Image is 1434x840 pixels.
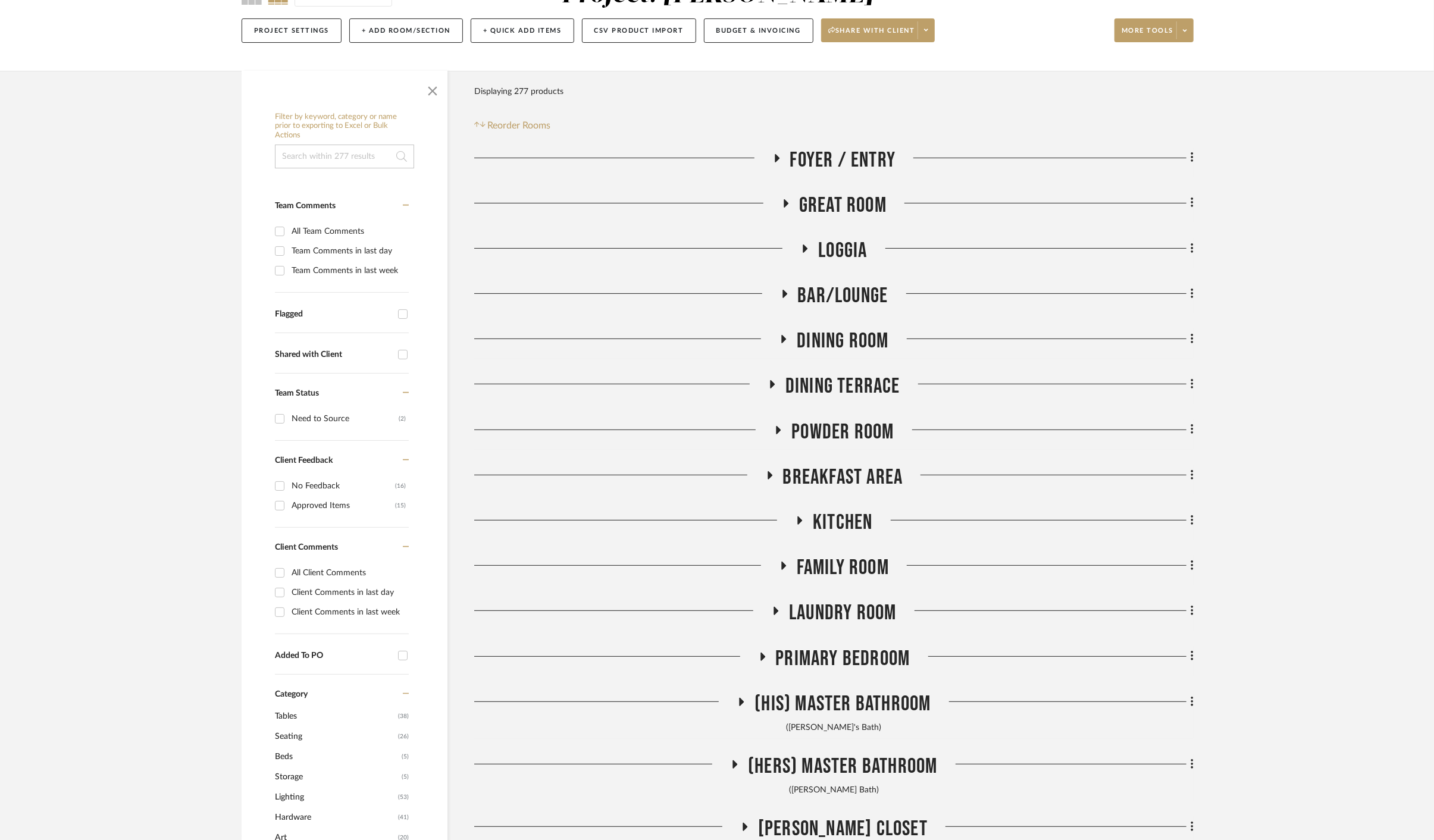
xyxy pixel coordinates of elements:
span: Hardware [275,807,395,828]
div: ([PERSON_NAME] Bath) [474,784,1194,797]
div: Shared with Client [275,350,392,360]
span: Lighting [275,787,395,807]
button: Project Settings [242,18,342,43]
div: Client Comments in last week [292,603,406,622]
button: + Quick Add Items [471,18,574,43]
button: CSV Product Import [582,18,696,43]
span: (41) [398,808,409,827]
span: Dining Room [797,328,888,354]
div: Need to Source [292,409,399,428]
span: Powder Room [791,419,894,445]
span: Bar/Lounge [798,283,888,309]
span: Breakfast Area [783,465,903,490]
span: Beds [275,747,399,767]
div: Flagged [275,309,392,319]
span: Dining Terrace [785,374,900,399]
span: More tools [1122,26,1173,44]
div: Added To PO [275,651,392,661]
span: Loggia [818,238,867,264]
button: Reorder Rooms [474,118,551,133]
span: (His) Master Bathroom [754,691,931,717]
span: Laundry Room [789,600,896,626]
span: Client Feedback [275,456,333,465]
div: Approved Items [292,496,395,515]
button: Close [421,77,444,101]
div: Team Comments in last day [292,242,406,261]
span: Share with client [828,26,915,44]
span: Great Room [799,193,887,218]
span: (26) [398,727,409,746]
span: Foyer / Entry [790,148,896,173]
span: (38) [398,707,409,726]
button: More tools [1114,18,1194,42]
input: Search within 277 results [275,145,414,168]
span: Team Status [275,389,319,397]
span: (5) [402,767,409,786]
div: Client Comments in last day [292,583,406,602]
div: (2) [399,409,406,428]
div: Displaying 277 products [474,80,563,104]
h6: Filter by keyword, category or name prior to exporting to Excel or Bulk Actions [275,112,414,140]
span: Seating [275,726,395,747]
button: + Add Room/Section [349,18,463,43]
button: Budget & Invoicing [704,18,813,43]
div: ([PERSON_NAME]'s Bath) [474,722,1194,735]
span: Team Comments [275,202,336,210]
span: Family Room [797,555,889,581]
div: All Team Comments [292,222,406,241]
span: Reorder Rooms [488,118,551,133]
span: (5) [402,747,409,766]
span: Client Comments [275,543,338,551]
div: No Feedback [292,477,395,496]
span: (Hers) Master Bathroom [748,754,937,779]
div: (15) [395,496,406,515]
span: Kitchen [813,510,872,535]
span: Category [275,689,308,700]
span: Storage [275,767,399,787]
span: (53) [398,788,409,807]
div: Team Comments in last week [292,261,406,280]
div: (16) [395,477,406,496]
div: All Client Comments [292,563,406,582]
span: Primary Bedroom [776,646,910,672]
button: Share with client [821,18,935,42]
span: Tables [275,706,395,726]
